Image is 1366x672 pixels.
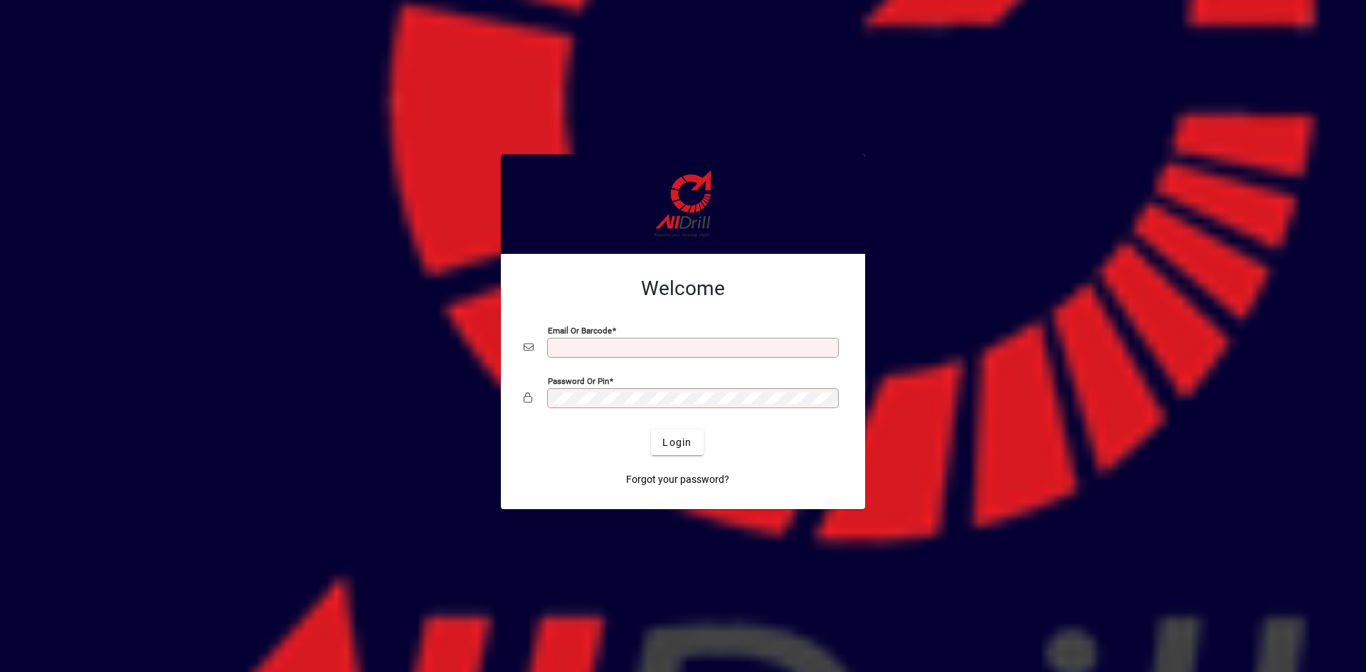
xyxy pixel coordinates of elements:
[524,277,842,301] h2: Welcome
[626,472,729,487] span: Forgot your password?
[662,435,692,450] span: Login
[651,430,703,455] button: Login
[620,466,735,492] a: Forgot your password?
[548,376,609,386] mat-label: Password or Pin
[548,326,612,336] mat-label: Email or Barcode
